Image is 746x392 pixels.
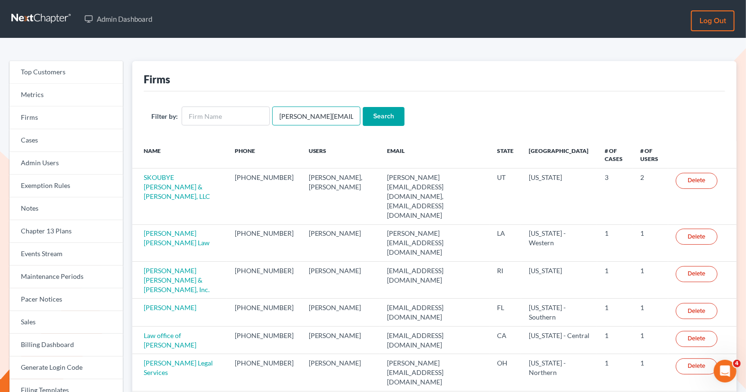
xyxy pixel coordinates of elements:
[227,224,301,261] td: [PHONE_NUMBER]
[9,334,123,356] a: Billing Dashboard
[9,288,123,311] a: Pacer Notices
[597,326,633,354] td: 1
[521,141,597,169] th: [GEOGRAPHIC_DATA]
[132,141,227,169] th: Name
[9,243,123,266] a: Events Stream
[633,326,668,354] td: 1
[301,326,380,354] td: [PERSON_NAME]
[597,224,633,261] td: 1
[676,331,718,347] a: Delete
[9,311,123,334] a: Sales
[379,299,489,326] td: [EMAIL_ADDRESS][DOMAIN_NAME]
[144,229,210,247] a: [PERSON_NAME] [PERSON_NAME] Law
[144,173,210,200] a: SKOUBYE [PERSON_NAME] & [PERSON_NAME], LLC
[489,262,521,299] td: RI
[521,224,597,261] td: [US_STATE] - Western
[379,354,489,391] td: [PERSON_NAME][EMAIL_ADDRESS][DOMAIN_NAME]
[379,326,489,354] td: [EMAIL_ADDRESS][DOMAIN_NAME]
[691,10,735,31] a: Log out
[633,262,668,299] td: 1
[227,262,301,299] td: [PHONE_NUMBER]
[379,169,489,224] td: [PERSON_NAME][EMAIL_ADDRESS][DOMAIN_NAME], [EMAIL_ADDRESS][DOMAIN_NAME]
[633,169,668,224] td: 2
[676,173,718,189] a: Delete
[597,262,633,299] td: 1
[633,354,668,391] td: 1
[227,326,301,354] td: [PHONE_NUMBER]
[633,224,668,261] td: 1
[144,331,196,349] a: Law office of [PERSON_NAME]
[597,354,633,391] td: 1
[227,141,301,169] th: Phone
[633,141,668,169] th: # of Users
[151,111,178,121] label: Filter by:
[301,141,380,169] th: Users
[9,266,123,288] a: Maintenance Periods
[9,129,123,152] a: Cases
[301,354,380,391] td: [PERSON_NAME]
[363,107,405,126] input: Search
[301,299,380,326] td: [PERSON_NAME]
[489,354,521,391] td: OH
[733,360,741,367] span: 4
[9,220,123,243] a: Chapter 13 Plans
[301,224,380,261] td: [PERSON_NAME]
[227,354,301,391] td: [PHONE_NUMBER]
[9,197,123,220] a: Notes
[301,262,380,299] td: [PERSON_NAME]
[80,10,157,27] a: Admin Dashboard
[9,84,123,107] a: Metrics
[301,169,380,224] td: [PERSON_NAME], [PERSON_NAME]
[521,299,597,326] td: [US_STATE] - Southern
[521,262,597,299] td: [US_STATE]
[379,262,489,299] td: [EMAIL_ADDRESS][DOMAIN_NAME]
[489,169,521,224] td: UT
[9,356,123,379] a: Generate Login Code
[676,266,718,282] a: Delete
[633,299,668,326] td: 1
[676,229,718,245] a: Delete
[272,107,360,125] input: Users
[489,224,521,261] td: LA
[144,72,170,86] div: Firms
[597,169,633,224] td: 3
[9,175,123,197] a: Exemption Rules
[489,299,521,326] td: FL
[676,303,718,319] a: Delete
[714,360,737,383] iframe: Intercom live chat
[597,141,633,169] th: # of Cases
[676,358,718,374] a: Delete
[379,224,489,261] td: [PERSON_NAME][EMAIL_ADDRESS][DOMAIN_NAME]
[521,326,597,354] td: [US_STATE] - Central
[9,152,123,175] a: Admin Users
[144,359,213,376] a: [PERSON_NAME] Legal Services
[9,61,123,84] a: Top Customers
[227,299,301,326] td: [PHONE_NUMBER]
[521,169,597,224] td: [US_STATE]
[379,141,489,169] th: Email
[489,141,521,169] th: State
[182,107,270,125] input: Firm Name
[521,354,597,391] td: [US_STATE] - Northern
[144,267,210,294] a: [PERSON_NAME] [PERSON_NAME] & [PERSON_NAME], Inc.
[489,326,521,354] td: CA
[227,169,301,224] td: [PHONE_NUMBER]
[597,299,633,326] td: 1
[9,107,123,129] a: Firms
[144,303,196,312] a: [PERSON_NAME]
